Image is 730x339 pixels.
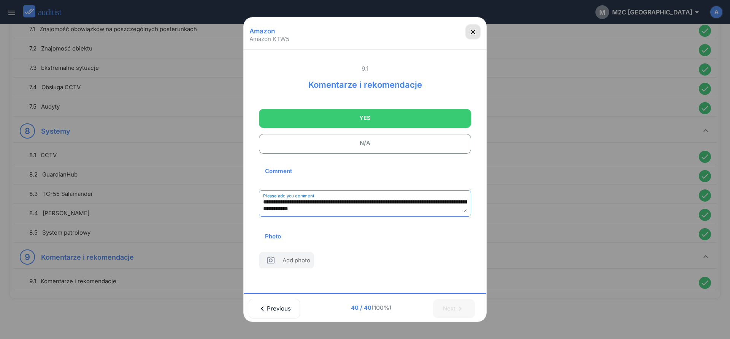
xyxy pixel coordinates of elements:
span: 40 / 40 [311,304,431,312]
span: (100%) [371,304,392,311]
span: YES [268,110,462,126]
div: Previous [259,300,290,317]
button: Previous [249,299,300,319]
span: Amazon KTW5 [249,35,289,43]
textarea: Please add you comment [263,200,467,213]
span: N/A [268,136,462,151]
h1: Amazon [247,24,278,38]
h2: Comment [259,159,298,183]
div: Komentarze i rekomendacje [302,73,428,91]
i: chevron_left [258,304,267,313]
h2: Photo [259,224,287,249]
span: 9.1 [259,65,471,73]
span: Add photo [282,256,310,267]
